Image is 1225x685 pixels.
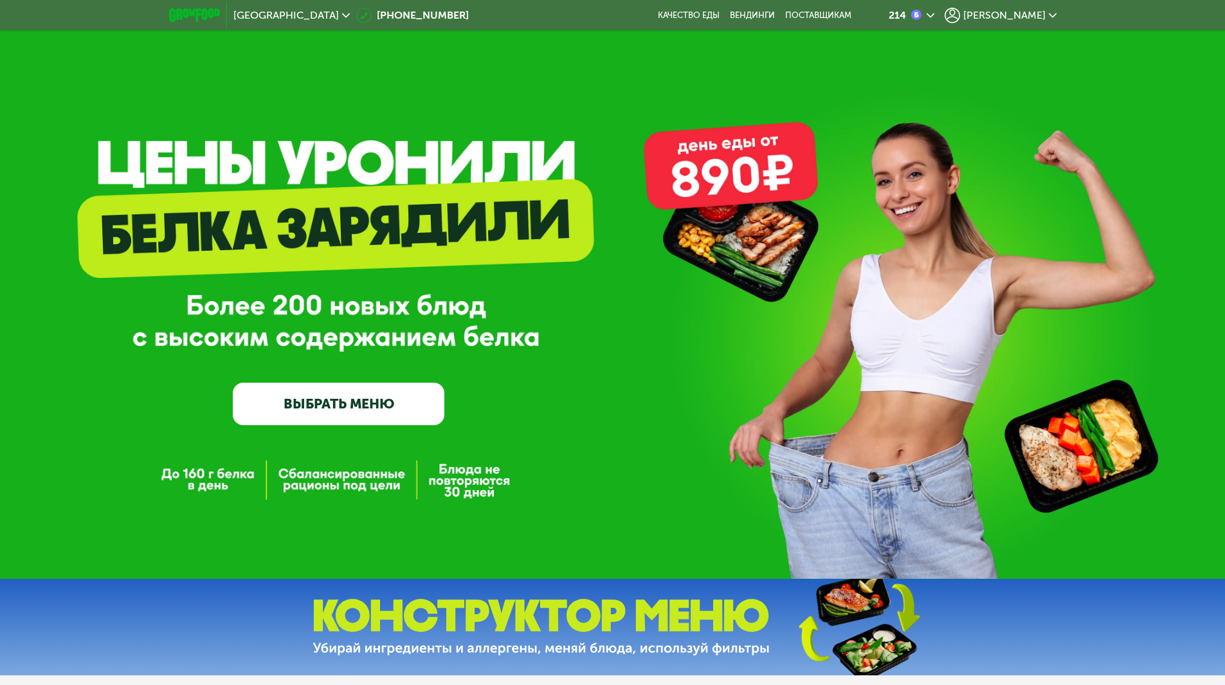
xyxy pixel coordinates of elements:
[233,10,339,21] span: [GEOGRAPHIC_DATA]
[356,8,469,23] a: [PHONE_NUMBER]
[785,10,851,21] div: поставщикам
[963,10,1046,21] span: [PERSON_NAME]
[730,10,775,21] a: Вендинги
[233,383,444,425] a: ВЫБРАТЬ МЕНЮ
[889,10,906,21] div: 214
[658,10,720,21] a: Качество еды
